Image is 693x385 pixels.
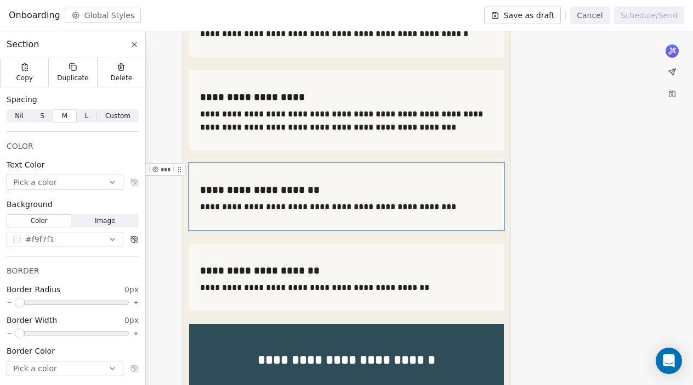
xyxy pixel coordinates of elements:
button: Pick a color [7,175,123,190]
span: Section [7,38,39,51]
div: COLOR [7,141,139,152]
span: #f9f7f1 [25,234,54,245]
span: Spacing [7,94,37,105]
span: 0px [124,315,139,326]
span: L [85,111,89,121]
span: Nil [15,111,24,121]
span: Border Radius [7,284,60,295]
span: Duplicate [57,74,88,82]
span: Copy [16,74,33,82]
span: Background [7,199,53,210]
span: Image [95,216,116,226]
span: Border Width [7,315,57,326]
div: Open Intercom Messenger [656,348,682,374]
span: Border Color [7,345,55,356]
span: Onboarding [9,9,60,22]
button: Pick a color [7,361,123,376]
button: Global Styles [65,8,141,23]
span: S [40,111,44,121]
button: Save as draft [484,7,561,24]
div: BORDER [7,265,139,276]
span: Custom [105,111,130,121]
span: Delete [111,74,133,82]
span: Text Color [7,159,44,170]
button: Schedule/Send [614,7,684,24]
button: #f9f7f1 [7,232,123,247]
span: 0px [124,284,139,295]
button: Cancel [570,7,609,24]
